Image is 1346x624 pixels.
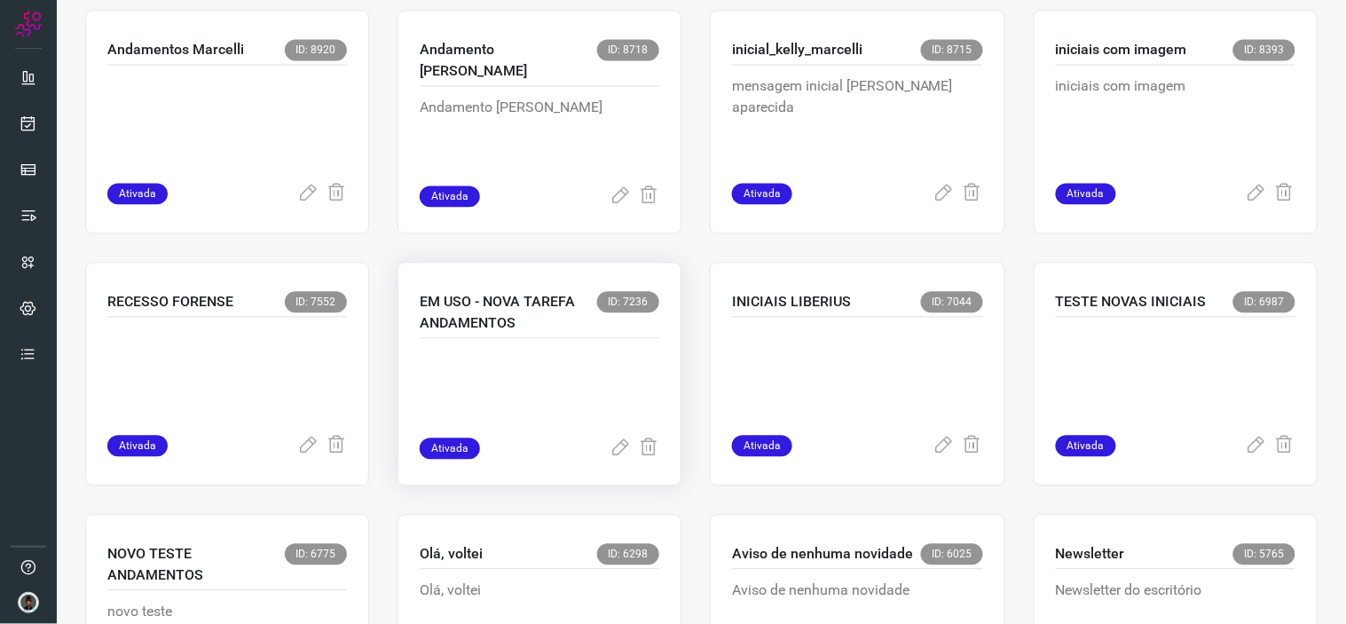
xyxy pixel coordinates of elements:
[597,39,659,60] span: ID: 8718
[420,291,597,334] p: EM USO - NOVA TAREFA ANDAMENTOS
[921,291,983,312] span: ID: 7044
[285,39,347,60] span: ID: 8920
[107,435,168,456] span: Ativada
[1056,291,1207,312] p: TESTE NOVAS INICIAIS
[597,543,659,565] span: ID: 6298
[107,543,285,586] p: NOVO TESTE ANDAMENTOS
[921,39,983,60] span: ID: 8715
[1233,291,1295,312] span: ID: 6987
[732,39,862,60] p: inicial_kelly_marcelli
[732,435,792,456] span: Ativada
[18,592,39,613] img: d44150f10045ac5288e451a80f22ca79.png
[1233,39,1295,60] span: ID: 8393
[1056,435,1116,456] span: Ativada
[732,543,913,565] p: Aviso de nenhuma novidade
[1233,543,1295,565] span: ID: 5765
[420,97,659,186] p: Andamento [PERSON_NAME]
[1056,39,1187,60] p: iniciais com imagem
[1056,543,1125,565] p: Newsletter
[1056,183,1116,204] span: Ativada
[420,186,480,207] span: Ativada
[732,291,851,312] p: INICIAIS LIBERIUS
[107,291,233,312] p: RECESSO FORENSE
[107,183,168,204] span: Ativada
[285,291,347,312] span: ID: 7552
[1056,75,1295,164] p: iniciais com imagem
[921,543,983,565] span: ID: 6025
[732,183,792,204] span: Ativada
[420,543,483,565] p: Olá, voltei
[420,39,597,82] p: Andamento [PERSON_NAME]
[597,291,659,312] span: ID: 7236
[107,39,244,60] p: Andamentos Marcelli
[15,11,42,37] img: Logo
[285,543,347,565] span: ID: 6775
[420,438,480,459] span: Ativada
[732,75,983,164] p: mensagem inicial [PERSON_NAME] aparecida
